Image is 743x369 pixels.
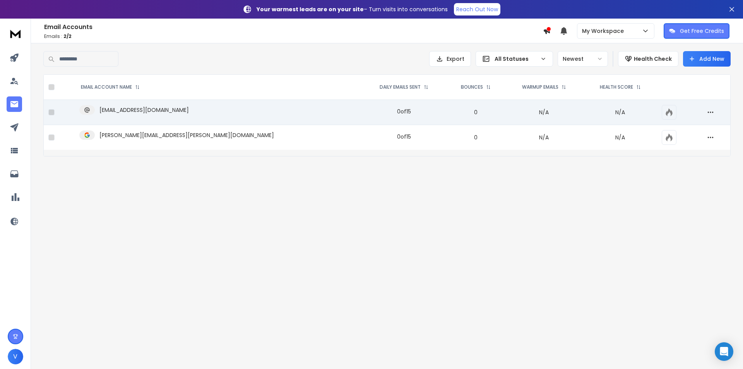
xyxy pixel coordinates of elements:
p: Get Free Credits [680,27,724,35]
button: V [8,349,23,364]
div: 0 of 15 [397,133,411,141]
img: logo [8,26,23,41]
button: Get Free Credits [664,23,729,39]
a: Reach Out Now [454,3,500,15]
td: N/A [505,100,583,125]
p: Reach Out Now [456,5,498,13]
span: 2 / 2 [63,33,72,39]
p: [PERSON_NAME][EMAIL_ADDRESS][PERSON_NAME][DOMAIN_NAME] [99,131,274,139]
p: WARMUP EMAILS [522,84,558,90]
p: 0 [451,134,500,141]
p: All Statuses [495,55,537,63]
p: DAILY EMAILS SENT [380,84,421,90]
p: Health Check [634,55,672,63]
p: Emails : [44,33,543,39]
p: – Turn visits into conversations [257,5,448,13]
p: BOUNCES [461,84,483,90]
h1: Email Accounts [44,22,543,32]
div: 0 of 15 [397,108,411,115]
td: N/A [505,125,583,150]
p: N/A [588,108,652,116]
p: 0 [451,108,500,116]
strong: Your warmest leads are on your site [257,5,364,13]
div: Open Intercom Messenger [715,342,733,361]
button: Export [429,51,471,67]
button: Add New [683,51,731,67]
button: Health Check [618,51,678,67]
div: EMAIL ACCOUNT NAME [81,84,140,90]
button: Newest [558,51,608,67]
p: [EMAIL_ADDRESS][DOMAIN_NAME] [99,106,189,114]
p: N/A [588,134,652,141]
p: My Workspace [582,27,627,35]
p: HEALTH SCORE [600,84,633,90]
